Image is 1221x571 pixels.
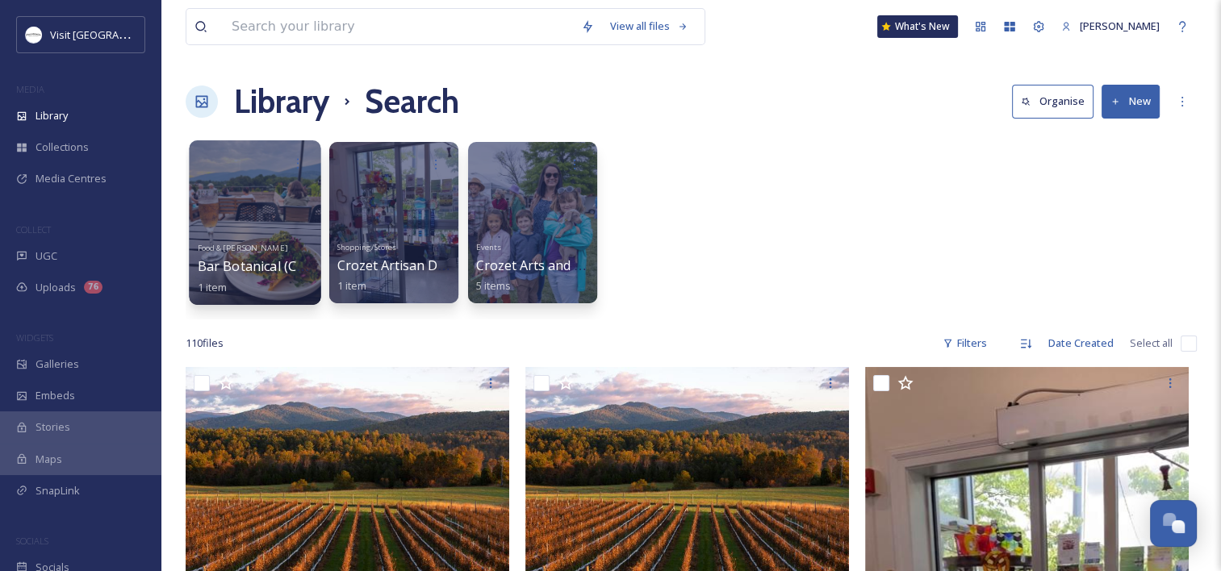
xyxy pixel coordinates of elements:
[476,278,511,293] span: 5 items
[36,483,80,498] span: SnapLink
[84,281,102,294] div: 76
[186,336,224,351] span: 110 file s
[36,140,89,155] span: Collections
[337,256,466,274] span: Crozet Artisan Depot
[50,27,175,42] span: Visit [GEOGRAPHIC_DATA]
[1130,336,1173,351] span: Select all
[1080,19,1160,33] span: [PERSON_NAME]
[476,242,501,252] span: Events
[36,388,75,403] span: Embeds
[198,257,333,275] span: Bar Botanical (Crozet)
[877,15,958,38] a: What's New
[602,10,696,42] a: View all files
[337,242,396,252] span: Shopping/Stores
[16,331,53,344] span: WIDGETS
[36,452,62,467] span: Maps
[198,242,288,252] span: Food & [PERSON_NAME]
[36,280,76,295] span: Uploads
[36,419,70,435] span: Stories
[224,9,573,44] input: Search your library
[36,248,57,264] span: UGC
[1012,85,1102,118] a: Organise
[36,356,79,372] span: Galleries
[1150,500,1197,547] button: Open Chat
[36,171,107,186] span: Media Centres
[476,238,611,293] a: EventsCrozet Arts and Crafts5 items
[198,238,333,294] a: Food & [PERSON_NAME]Bar Botanical (Crozet)1 item
[26,27,42,43] img: Circle%20Logo.png
[16,223,51,235] span: COLLECT
[476,256,611,274] span: Crozet Arts and Crafts
[16,83,44,95] span: MEDIA
[337,278,366,293] span: 1 item
[337,238,466,293] a: Shopping/StoresCrozet Artisan Depot1 item
[234,77,329,126] a: Library
[1102,85,1160,118] button: New
[1053,10,1168,42] a: [PERSON_NAME]
[36,108,68,123] span: Library
[935,327,995,359] div: Filters
[365,77,459,126] h1: Search
[16,535,48,547] span: SOCIALS
[198,279,228,294] span: 1 item
[1040,327,1122,359] div: Date Created
[1012,85,1093,118] button: Organise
